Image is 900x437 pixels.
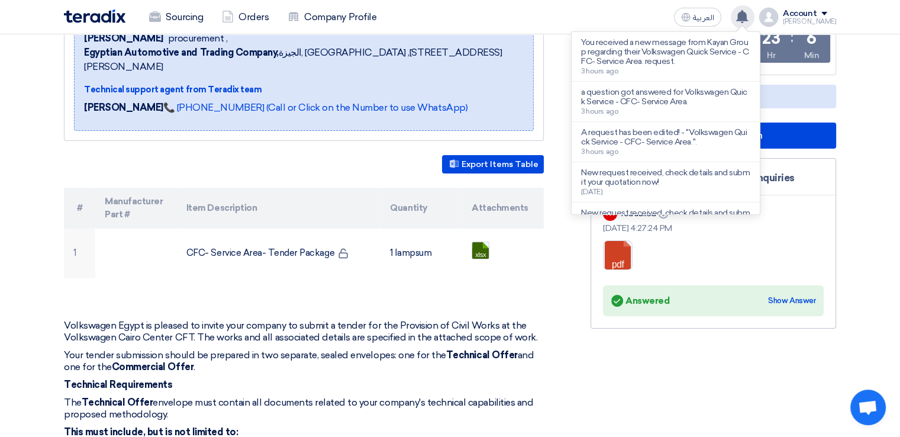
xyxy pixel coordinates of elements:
[168,31,228,46] span: procurement ,
[603,207,617,221] div: AA
[177,229,381,278] td: CFC- Service Area- Tender Package
[380,229,462,278] td: 1 lampsum
[581,88,750,107] p: a question got answered for Volkswagen Quick Service - CFC- Service Area.
[95,188,177,229] th: Manufacturer Part #
[64,397,544,420] p: The envelope must contain all documents related to your company's technical capabilities and prop...
[278,4,386,30] a: Company Profile
[64,9,125,23] img: Teradix logo
[768,295,815,307] div: Show Answer
[140,4,212,30] a: Sourcing
[64,229,95,278] td: 1
[112,361,193,372] strong: Commercial Offer
[64,188,95,229] th: #
[581,38,750,66] p: You received a new message from Kayan Group regarding their Volkswagen Quick Service - CFC- Servi...
[84,47,279,58] b: Egyptian Automotive and Trading Company,
[84,83,524,96] div: Technical support agent from Teradix team
[581,67,618,75] span: 3 hours ago
[177,188,381,229] th: Item Description
[212,4,278,30] a: Orders
[611,293,669,309] div: Answered
[84,102,163,113] strong: [PERSON_NAME]
[850,390,886,425] a: Open chat
[674,8,721,27] button: العربية
[581,107,618,115] span: 3 hours ago
[783,9,817,19] div: Account
[380,188,462,229] th: Quantity
[472,242,567,313] a: Book_1756219215007.xlsx
[759,8,778,27] img: profile_test.png
[84,31,163,46] span: [PERSON_NAME]
[581,147,618,156] span: 3 hours ago
[581,128,750,147] p: A request has been edited! - "Volkswagen Quick Service - CFC- Service Area.".
[783,18,836,25] div: [PERSON_NAME]
[807,30,817,47] div: 6
[767,49,775,62] div: Hr
[82,397,153,408] strong: Technical Offer
[163,102,467,113] a: 📞 [PHONE_NUMBER] (Call or Click on the Number to use WhatsApp)
[64,349,544,373] p: Your tender submission should be prepared in two separate, sealed envelopes: one for the and one ...
[442,155,544,173] button: Export Items Table
[762,30,780,47] div: 23
[603,222,824,234] div: [DATE] 4:27:24 PM
[84,46,524,74] span: الجيزة, [GEOGRAPHIC_DATA] ,[STREET_ADDRESS][PERSON_NAME]
[64,379,172,390] strong: Technical Requirements
[804,49,819,62] div: Min
[693,14,714,22] span: العربية
[791,27,793,48] div: :
[581,208,750,227] p: New request received, check details and submit your quotation now!
[446,349,518,361] strong: Technical Offer
[64,320,544,343] p: Volkswagen Egypt is pleased to invite your company to submit a tender for the Provision of Civil ...
[581,188,602,196] span: [DATE]
[462,188,544,229] th: Attachments
[581,168,750,187] p: New request received, check details and submit your quotation now!
[604,241,698,312] a: RFI_Volks_CFC_1756823242674.pdf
